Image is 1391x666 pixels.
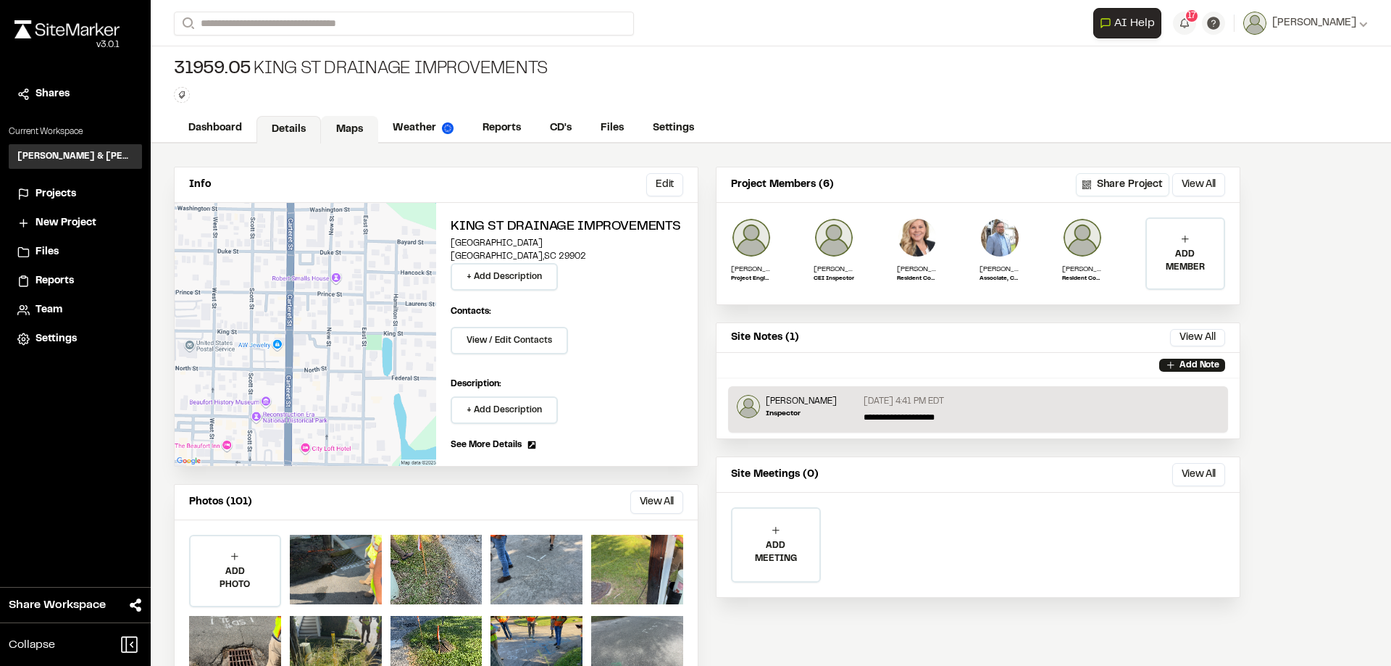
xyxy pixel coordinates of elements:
span: Team [35,302,62,318]
p: [DATE] 4:41 PM EDT [864,395,944,408]
p: ADD MEMBER [1147,248,1224,274]
button: Edit [646,173,683,196]
p: [PERSON_NAME] [731,264,772,275]
a: CD's [535,115,586,142]
span: [PERSON_NAME] [1272,15,1356,31]
a: Details [256,116,321,143]
span: Files [35,244,59,260]
a: Dashboard [174,115,256,142]
a: Settings [638,115,709,142]
img: User [1243,12,1266,35]
img: J. Mike Simpson Jr., PE, PMP [979,217,1020,258]
button: Edit Tags [174,87,190,103]
a: Team [17,302,133,318]
img: precipai.png [442,122,454,134]
p: Current Workspace [9,125,142,138]
a: Reports [17,273,133,289]
p: Site Meetings (0) [731,467,819,483]
button: View All [1170,329,1225,346]
img: Lance Stroble [1062,217,1103,258]
button: Share Project [1076,173,1169,196]
a: Maps [321,116,378,143]
p: Contacts: [451,305,491,318]
div: King St Drainage Improvements [174,58,548,81]
span: AI Help [1114,14,1155,32]
a: Shares [17,86,133,102]
span: Shares [35,86,70,102]
a: New Project [17,215,133,231]
p: Associate, CEI [979,275,1020,283]
p: [PERSON_NAME] [814,264,854,275]
img: Elizabeth Sanders [897,217,937,258]
a: Files [586,115,638,142]
button: + Add Description [451,396,558,424]
p: [PERSON_NAME] [766,395,837,408]
p: Resident Construction Manager [897,275,937,283]
span: See More Details [451,438,522,451]
p: Resident Construction Manager [1062,275,1103,283]
p: [PERSON_NAME] [PERSON_NAME], PE, PMP [979,264,1020,275]
p: Inspector [766,408,837,419]
p: [GEOGRAPHIC_DATA] [451,237,683,250]
p: Add Note [1179,359,1219,372]
p: [PERSON_NAME] [897,264,937,275]
img: rebrand.png [14,20,120,38]
span: Collapse [9,636,55,654]
button: Search [174,12,200,36]
p: ADD MEETING [732,539,819,565]
p: CEI Inspector [814,275,854,283]
button: Open AI Assistant [1093,8,1161,38]
button: [PERSON_NAME] [1243,12,1368,35]
a: Weather [378,115,468,142]
p: Description: [451,378,683,391]
p: Site Notes (1) [731,330,799,346]
button: View All [1172,463,1225,486]
img: Michael A. Putnam [731,217,772,258]
span: 17 [1187,9,1196,22]
h2: King St Drainage Improvements [451,217,683,237]
h3: [PERSON_NAME] & [PERSON_NAME] Inc. [17,150,133,163]
a: Reports [468,115,535,142]
p: Photos (101) [189,494,252,510]
p: Info [189,177,211,193]
button: 17 [1173,12,1196,35]
span: Projects [35,186,76,202]
button: View / Edit Contacts [451,327,568,354]
span: Settings [35,331,77,347]
a: Files [17,244,133,260]
span: New Project [35,215,96,231]
span: Reports [35,273,74,289]
span: 31959.05 [174,58,251,81]
p: ADD PHOTO [191,565,280,591]
a: Settings [17,331,133,347]
button: View All [1172,173,1225,196]
p: [PERSON_NAME] [1062,264,1103,275]
div: Open AI Assistant [1093,8,1167,38]
p: [GEOGRAPHIC_DATA] , SC 29902 [451,250,683,263]
div: Oh geez...please don't... [14,38,120,51]
button: View All [630,491,683,514]
span: Share Workspace [9,596,106,614]
button: + Add Description [451,263,558,291]
a: Projects [17,186,133,202]
p: Project Members (6) [731,177,834,193]
img: Joe Gillenwater [814,217,854,258]
p: Project Engineer [731,275,772,283]
img: Jeb Crews [737,395,760,418]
